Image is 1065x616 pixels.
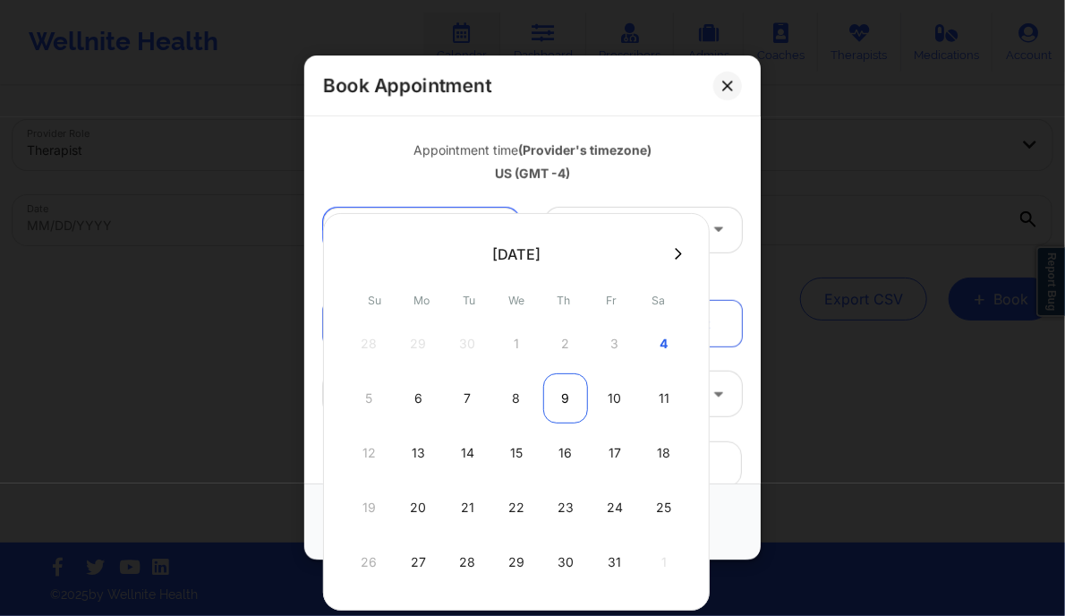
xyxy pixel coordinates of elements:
[592,537,637,587] div: Fri Oct 31 2025
[323,165,742,183] div: US (GMT -4)
[592,483,637,533] div: Fri Oct 24 2025
[558,294,571,307] abbr: Thursday
[368,294,381,307] abbr: Sunday
[445,483,490,533] div: Tue Oct 21 2025
[445,428,490,478] div: Tue Oct 14 2025
[396,373,440,423] div: Mon Oct 06 2025
[413,294,430,307] abbr: Monday
[642,319,686,369] div: Sat Oct 04 2025
[311,271,754,289] div: Patient information:
[323,208,520,252] input: MM/DD/YYYY
[494,483,539,533] div: Wed Oct 22 2025
[494,537,539,587] div: Wed Oct 29 2025
[652,294,666,307] abbr: Saturday
[445,373,490,423] div: Tue Oct 07 2025
[396,537,440,587] div: Mon Oct 27 2025
[518,142,652,158] b: (Provider's timezone)
[463,294,475,307] abbr: Tuesday
[494,428,539,478] div: Wed Oct 15 2025
[494,373,539,423] div: Wed Oct 08 2025
[543,373,588,423] div: Thu Oct 09 2025
[323,73,491,98] h2: Book Appointment
[396,483,440,533] div: Mon Oct 20 2025
[642,483,686,533] div: Sat Oct 25 2025
[642,373,686,423] div: Sat Oct 11 2025
[543,537,588,587] div: Thu Oct 30 2025
[543,483,588,533] div: Thu Oct 23 2025
[606,294,617,307] abbr: Friday
[396,428,440,478] div: Mon Oct 13 2025
[543,428,588,478] div: Thu Oct 16 2025
[592,373,637,423] div: Fri Oct 10 2025
[445,537,490,587] div: Tue Oct 28 2025
[642,428,686,478] div: Sat Oct 18 2025
[323,141,742,159] div: Appointment time
[592,428,637,478] div: Fri Oct 17 2025
[492,245,541,263] div: [DATE]
[508,294,524,307] abbr: Wednesday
